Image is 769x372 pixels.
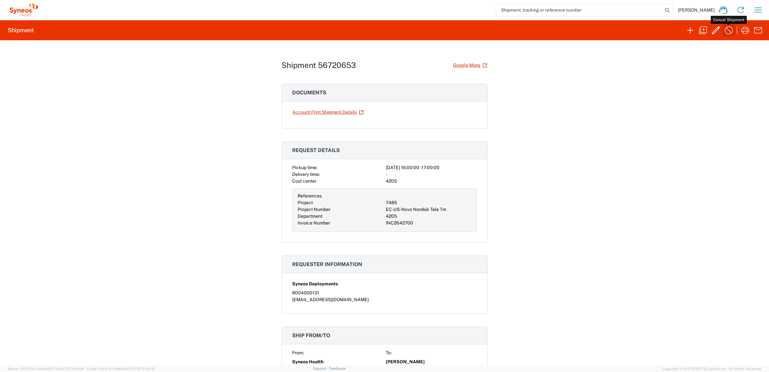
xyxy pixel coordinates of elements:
[298,199,383,206] div: Project
[298,220,383,226] div: Invoice Number
[386,178,477,185] div: 4205
[292,296,477,303] div: [EMAIL_ADDRESS][DOMAIN_NAME]
[298,193,322,198] span: References
[386,171,477,178] div: -
[386,350,392,355] span: To:
[386,358,425,365] span: [PERSON_NAME]
[292,358,323,365] span: Syneos Health
[87,367,155,371] span: Client: 2025.18.0-198a450
[130,367,155,371] span: [DATE] 10:06:13
[59,367,84,371] span: [DATE] 10:10:00
[8,26,34,34] h2: Shipment
[292,147,340,153] span: Request details
[313,367,329,370] a: Support
[282,61,356,70] h1: Shipment 56720653
[386,164,477,171] div: [DATE] 16:00:00 - 17:00:00
[292,332,330,339] span: Ship from/to
[298,213,383,220] div: Department
[453,60,487,71] a: Google Maps
[292,350,304,355] span: From:
[292,107,364,118] a: Account Print Shipment Details
[298,206,383,213] div: Project Number
[386,220,471,226] div: INC2642700
[292,281,338,287] span: Syneos Deployments
[292,90,326,96] span: Documents
[496,4,663,16] input: Shipment, tracking or reference number
[329,367,346,370] a: Feedback
[386,213,471,220] div: 4205
[662,366,761,372] span: Copyright © [DATE]-[DATE] Agistix Inc., All Rights Reserved
[386,199,471,206] div: 7485
[386,206,471,213] div: EC-US-Novo Nordisk Tele Tm
[292,178,316,184] span: Cost center
[292,165,317,170] span: Pickup time:
[8,367,84,371] span: Server: 2025.18.0-a0edd1917ac
[678,7,715,13] span: [PERSON_NAME]
[292,290,477,296] div: 8004500131
[292,261,362,267] span: Requester information
[292,172,320,177] span: Delivery time:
